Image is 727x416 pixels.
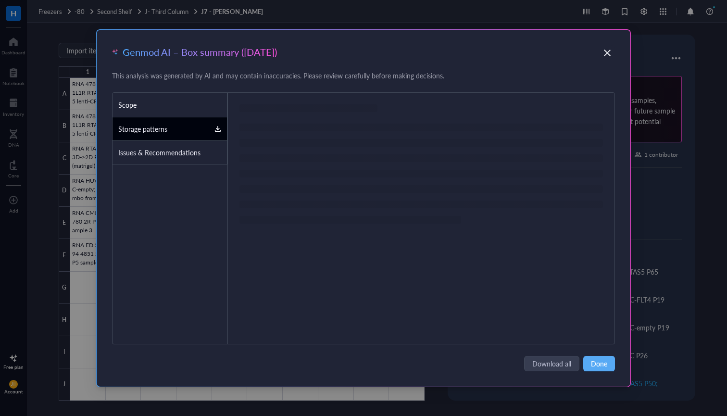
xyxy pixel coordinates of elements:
[600,47,615,59] span: Close
[112,70,615,81] div: This analysis was generated by AI and may contain inaccuracies. Please review carefully before ma...
[113,93,227,117] div: Scope
[118,147,201,158] div: Issues & Recommendations
[118,124,167,134] div: Storage patterns
[123,45,277,59] div: Genmod AI – Box summary ([DATE])
[583,356,615,371] button: Done
[600,45,615,61] button: Close
[591,358,607,369] span: Done
[524,356,579,371] button: Download all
